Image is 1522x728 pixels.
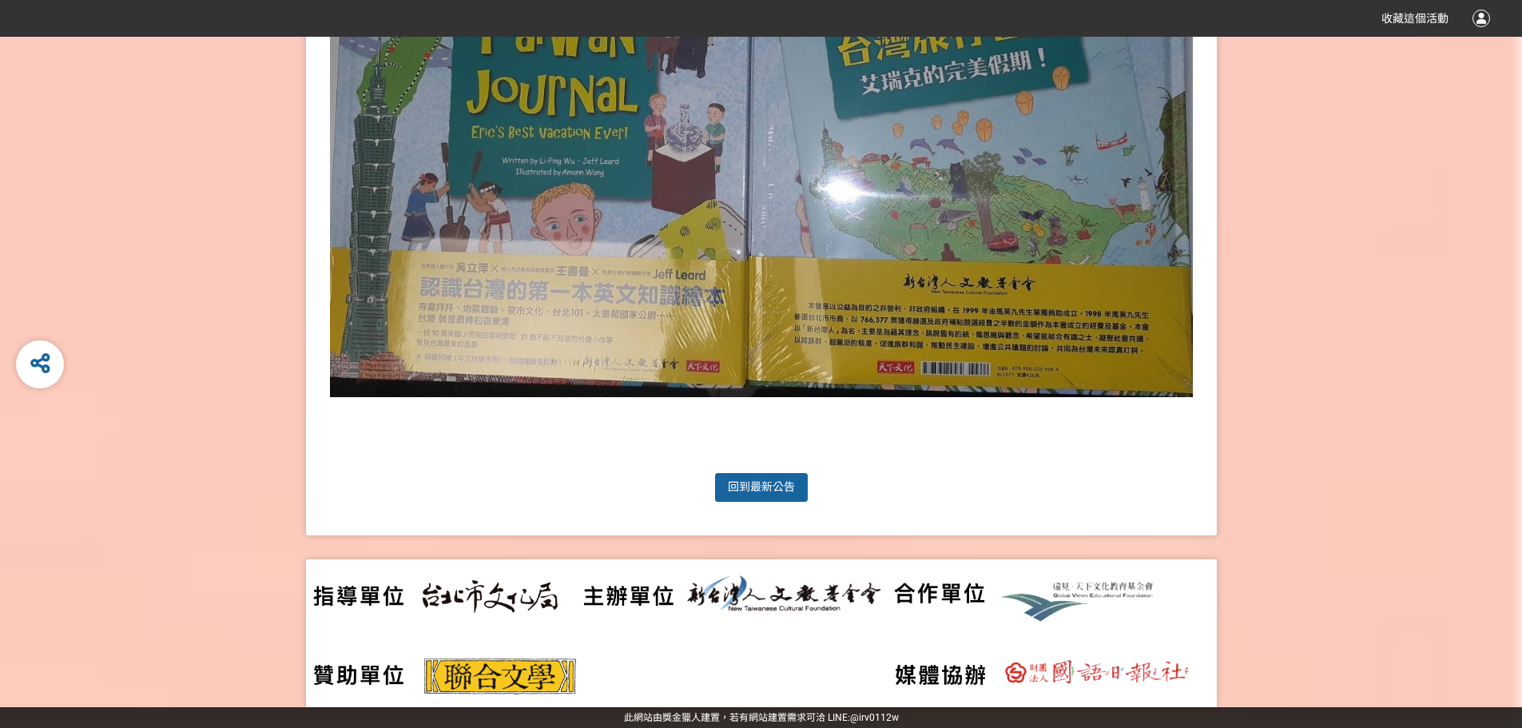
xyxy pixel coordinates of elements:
a: 此網站由獎金獵人建置，若有網站建置需求 [624,712,806,723]
a: @irv0112w [850,712,899,723]
a: 回到最新公告 [713,471,809,503]
span: 收藏這個活動 [1381,12,1448,25]
span: 最新公告 [750,480,795,493]
span: 回到 [728,480,750,493]
img: d5f95853-b931-4b25-be0a-4c9e9977f69f.png [306,559,1217,707]
span: 可洽 LINE: [624,712,899,723]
